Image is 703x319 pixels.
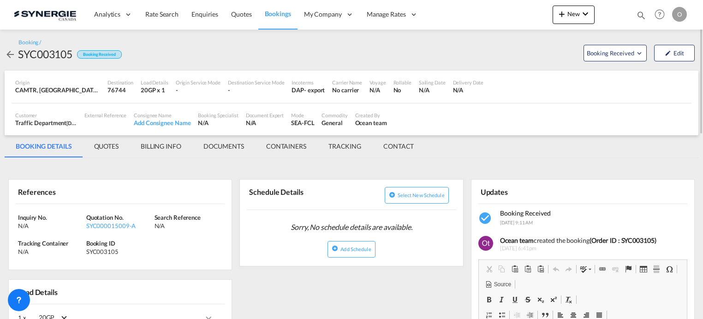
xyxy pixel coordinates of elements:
[419,79,446,86] div: Sailing Date
[15,79,100,86] div: Origin
[77,50,121,59] div: Booking Received
[355,119,387,127] div: Ocean team
[478,183,581,199] div: Updates
[141,79,168,86] div: Load Details
[291,112,314,119] div: Mode
[18,214,47,221] span: Inquiry No.
[663,263,676,275] a: Insert Special Character
[483,278,514,290] a: Source
[141,86,168,94] div: 20GP x 1
[393,86,411,94] div: No
[86,222,152,230] div: SYC000015009-A
[547,294,560,306] a: Superscript
[14,4,76,25] img: 1f56c880d42311ef80fc7dca854c8e59.png
[500,236,534,244] b: Ocean team
[265,10,291,18] span: Bookings
[478,236,493,251] img: gQrapAAAABklEQVQDABJkUIhadMHAAAAAAElFTkSuQmCC
[5,135,83,157] md-tab-item: BOOKING DETAILS
[556,10,591,18] span: New
[155,222,220,230] div: N/A
[369,79,386,86] div: Voyage
[5,135,425,157] md-pagination-wrapper: Use the left and right arrow keys to navigate between tabs
[15,86,100,94] div: CAMTR, Montreal, QC, Canada, North America, Americas
[478,211,493,226] md-icon: icon-checkbox-marked-circle
[9,9,199,19] body: Editor, editor2
[637,263,650,275] a: Table
[508,294,521,306] a: Underline (Ctrl+U)
[5,49,16,60] md-icon: icon-arrow-left
[580,8,591,19] md-icon: icon-chevron-down
[553,6,595,24] button: icon-plus 400-fgNewicon-chevron-down
[340,246,371,252] span: Add Schedule
[500,245,683,253] span: [DATE] 6:41pm
[521,263,534,275] a: Paste as plain text (Ctrl+Shift+V)
[228,79,285,86] div: Destination Service Mode
[562,294,575,306] a: Remove Format
[393,79,411,86] div: Rollable
[84,112,126,119] div: External Reference
[18,240,68,247] span: Tracking Container
[192,135,255,157] md-tab-item: DOCUMENTS
[665,50,671,56] md-icon: icon-pencil
[246,119,284,127] div: N/A
[508,263,521,275] a: Paste (Ctrl+V)
[500,236,683,245] div: created the booking
[134,119,191,127] div: Add Consignee Name
[18,47,72,61] div: SYC003105
[16,283,61,300] div: Load Details
[94,10,120,19] span: Analytics
[322,119,347,127] div: General
[495,294,508,306] a: Italic (Ctrl+I)
[107,79,133,86] div: Destination
[367,10,406,19] span: Manage Rates
[652,6,667,22] span: Help
[500,220,533,225] span: [DATE] 9:11 AM
[328,241,375,258] button: icon-plus-circleAdd Schedule
[622,263,635,275] a: Anchor
[86,240,115,247] span: Booking ID
[534,263,547,275] a: Paste from Word
[672,7,687,22] div: O
[369,86,386,94] div: N/A
[304,86,325,94] div: - export
[176,86,220,94] div: -
[650,263,663,275] a: Insert Horizontal Line
[18,247,84,256] div: N/A
[495,263,508,275] a: Copy (Ctrl+C)
[609,263,622,275] a: Unlink
[304,10,342,19] span: My Company
[145,10,179,18] span: Rate Search
[419,86,446,94] div: N/A
[5,47,18,61] div: icon-arrow-left
[322,112,347,119] div: Commodity
[15,112,77,119] div: Customer
[66,119,153,126] span: [DEMOGRAPHIC_DATA] Armed Forces
[332,86,362,94] div: No carrier
[355,112,387,119] div: Created By
[398,192,445,198] span: Select new schedule
[549,263,562,275] a: Undo (Ctrl+Z)
[493,281,511,289] span: Source
[483,294,495,306] a: Bold (Ctrl+B)
[198,119,238,127] div: N/A
[317,135,372,157] md-tab-item: TRACKING
[191,10,218,18] span: Enquiries
[292,79,325,86] div: Incoterms
[291,119,314,127] div: SEA-FCL
[654,45,695,61] button: icon-pencilEdit
[453,86,484,94] div: N/A
[500,209,551,217] span: Booking Received
[332,79,362,86] div: Carrier Name
[372,135,425,157] md-tab-item: CONTACT
[247,183,350,206] div: Schedule Details
[130,135,192,157] md-tab-item: BILLING INFO
[590,236,656,244] b: (Order ID : SYC003105)
[292,86,304,94] div: DAP
[287,218,416,236] span: Sorry, No schedule details are available.
[18,39,41,47] div: Booking /
[556,8,567,19] md-icon: icon-plus 400-fg
[534,294,547,306] a: Subscript
[231,10,251,18] span: Quotes
[596,263,609,275] a: Link (Ctrl+K)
